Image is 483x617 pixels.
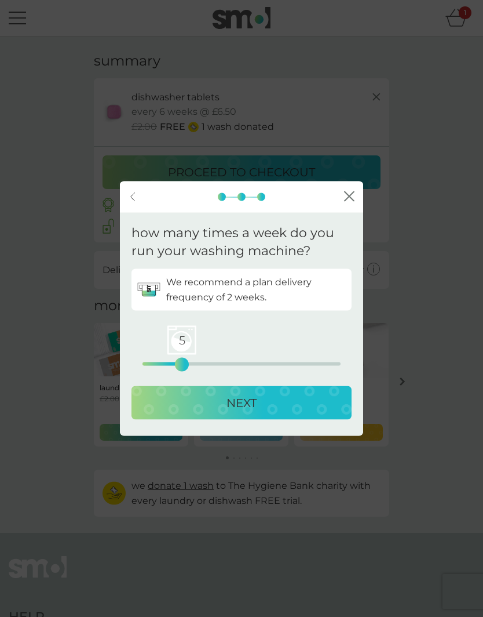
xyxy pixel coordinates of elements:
span: 5 [167,325,196,354]
p: We recommend a plan delivery frequency of 2 weeks. [166,275,346,304]
p: how many times a week do you run your washing machine? [131,224,352,260]
p: NEXT [226,393,257,412]
button: close [344,191,354,203]
button: NEXT [131,386,352,419]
